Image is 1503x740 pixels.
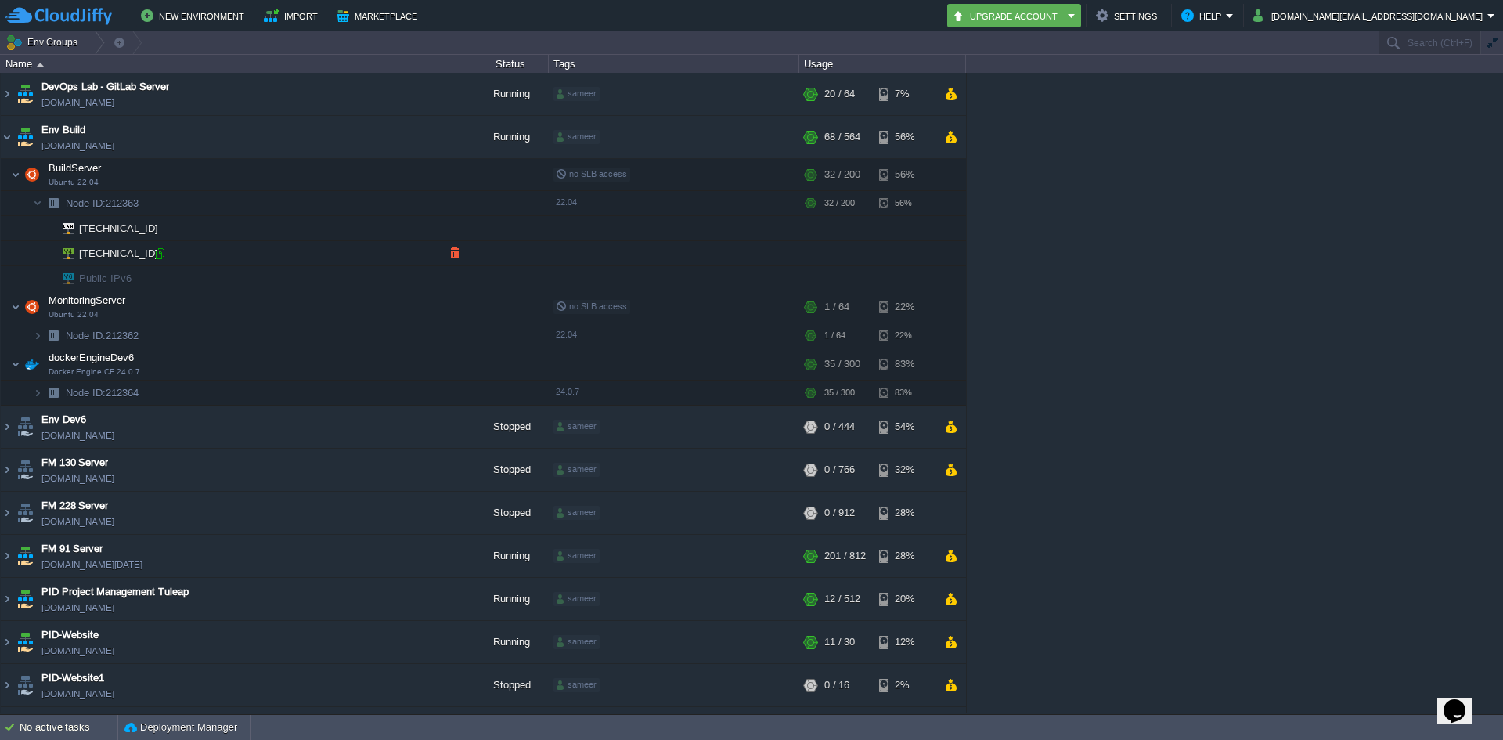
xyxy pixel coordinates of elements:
span: FM 130 Server [41,455,108,471]
img: AMDAwAAAACH5BAEAAAAALAAAAAABAAEAAAICRAEAOw== [33,191,42,215]
div: Running [470,535,549,577]
img: AMDAwAAAACH5BAEAAAAALAAAAAABAAEAAAICRAEAOw== [1,406,13,448]
img: AMDAwAAAACH5BAEAAAAALAAAAAABAAEAAAICRAEAOw== [14,578,36,620]
span: [DOMAIN_NAME] [41,428,114,443]
a: PID-Website1 [41,670,104,686]
button: Help [1181,6,1226,25]
a: [TECHNICAL_ID] [77,247,160,259]
img: AMDAwAAAACH5BAEAAAAALAAAAAABAAEAAAICRAEAOw== [14,73,36,115]
div: Name [2,55,470,73]
a: [TECHNICAL_ID] [77,222,160,234]
span: 212364 [64,386,141,399]
div: 56% [879,191,930,215]
div: Status [471,55,548,73]
a: Env Dev6 [41,412,86,428]
a: BuildServerUbuntu 22.04 [47,162,103,174]
span: [DOMAIN_NAME] [41,471,114,486]
div: 83% [879,381,930,405]
img: AMDAwAAAACH5BAEAAAAALAAAAAABAAEAAAICRAEAOw== [1,116,13,158]
span: 212362 [64,329,141,342]
a: dockerEngineDev6Docker Engine CE 24.0.7 [47,352,136,363]
div: 20% [879,578,930,620]
div: 12 / 512 [824,578,860,620]
span: Node ID: [66,330,106,341]
button: Upgrade Account [952,6,1063,25]
div: 12% [879,621,930,663]
a: PID-Website [41,627,99,643]
span: MonitoringServer [47,294,128,307]
div: 11 / 30 [824,621,855,663]
div: sameer [553,678,600,692]
div: Stopped [470,664,549,706]
div: 201 / 812 [824,535,866,577]
div: 28% [879,492,930,534]
div: 22% [879,323,930,348]
div: sameer [553,87,600,101]
img: AMDAwAAAACH5BAEAAAAALAAAAAABAAEAAAICRAEAOw== [42,266,52,291]
a: [DOMAIN_NAME] [41,95,114,110]
div: 0 / 444 [824,406,855,448]
button: New Environment [141,6,249,25]
button: Import [264,6,323,25]
span: FM 228 Server [41,498,108,514]
div: 32 / 200 [824,159,860,190]
div: 28% [879,535,930,577]
img: AMDAwAAAACH5BAEAAAAALAAAAAABAAEAAAICRAEAOw== [14,621,36,663]
div: sameer [553,592,600,606]
div: 1 / 64 [824,291,849,323]
span: [DOMAIN_NAME][DATE] [41,557,142,572]
img: AMDAwAAAACH5BAEAAAAALAAAAAABAAEAAAICRAEAOw== [33,323,42,348]
img: AMDAwAAAACH5BAEAAAAALAAAAAABAAEAAAICRAEAOw== [21,159,43,190]
a: Node ID:212363 [64,197,141,210]
span: DevOps Lab - GitLab Server [41,79,169,95]
a: Node ID:212362 [64,329,141,342]
img: AMDAwAAAACH5BAEAAAAALAAAAAABAAEAAAICRAEAOw== [42,216,52,240]
img: AMDAwAAAACH5BAEAAAAALAAAAAABAAEAAAICRAEAOw== [11,291,20,323]
span: 24.0.7 [556,387,579,396]
div: Running [470,621,549,663]
span: [DOMAIN_NAME] [41,514,114,529]
div: sameer [553,635,600,649]
img: AMDAwAAAACH5BAEAAAAALAAAAAABAAEAAAICRAEAOw== [33,381,42,405]
button: Settings [1096,6,1162,25]
a: FM 91 Server [41,541,103,557]
span: [TECHNICAL_ID] [77,241,160,265]
div: 0 / 766 [824,449,855,491]
span: Node ID: [66,197,106,209]
a: Public IPv6 [77,273,134,284]
img: AMDAwAAAACH5BAEAAAAALAAAAAABAAEAAAICRAEAOw== [42,381,64,405]
span: [TECHNICAL_ID] [77,216,160,240]
span: Docker Engine CE 24.0.7 [49,367,140,377]
span: no SLB access [556,301,627,311]
span: Ubuntu 22.04 [49,178,99,187]
div: 68 / 564 [824,116,860,158]
img: AMDAwAAAACH5BAEAAAAALAAAAAABAAEAAAICRAEAOw== [1,664,13,706]
a: PID Project Management Tuleap [41,584,189,600]
span: Node ID: [66,387,106,399]
div: 32% [879,449,930,491]
img: AMDAwAAAACH5BAEAAAAALAAAAAABAAEAAAICRAEAOw== [14,664,36,706]
img: AMDAwAAAACH5BAEAAAAALAAAAAABAAEAAAICRAEAOw== [1,73,13,115]
div: sameer [553,463,600,477]
div: 32 / 200 [824,191,855,215]
a: [DOMAIN_NAME] [41,643,114,659]
span: no SLB access [556,169,627,179]
div: 35 / 300 [824,381,855,405]
div: 2% [879,664,930,706]
img: AMDAwAAAACH5BAEAAAAALAAAAAABAAEAAAICRAEAOw== [1,449,13,491]
span: Ubuntu 22.04 [49,310,99,319]
div: Stopped [470,449,549,491]
img: AMDAwAAAACH5BAEAAAAALAAAAAABAAEAAAICRAEAOw== [14,116,36,158]
span: 22.04 [556,197,577,207]
div: No active tasks [20,715,117,740]
img: AMDAwAAAACH5BAEAAAAALAAAAAABAAEAAAICRAEAOw== [52,241,74,265]
div: 7% [879,73,930,115]
div: Tags [550,55,798,73]
span: BuildServer [47,161,103,175]
div: sameer [553,130,600,144]
div: Running [470,116,549,158]
a: Env Build [41,122,85,138]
